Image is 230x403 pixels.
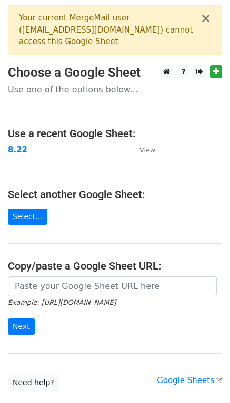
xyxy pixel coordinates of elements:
[8,145,27,154] a: 8.22
[8,188,222,201] h4: Select another Google Sheet:
[8,209,47,225] a: Select...
[8,260,222,272] h4: Copy/paste a Google Sheet URL:
[8,318,35,335] input: Next
[129,145,155,154] a: View
[8,375,59,391] a: Need help?
[8,298,116,306] small: Example: [URL][DOMAIN_NAME]
[8,127,222,140] h4: Use a recent Google Sheet:
[157,376,222,385] a: Google Sheets
[8,65,222,80] h3: Choose a Google Sheet
[201,12,211,25] button: ×
[139,146,155,154] small: View
[19,12,201,48] div: Your current MergeMail user ( [EMAIL_ADDRESS][DOMAIN_NAME] ) cannot access this Google Sheet
[8,276,217,296] input: Paste your Google Sheet URL here
[8,84,222,95] p: Use one of the options below...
